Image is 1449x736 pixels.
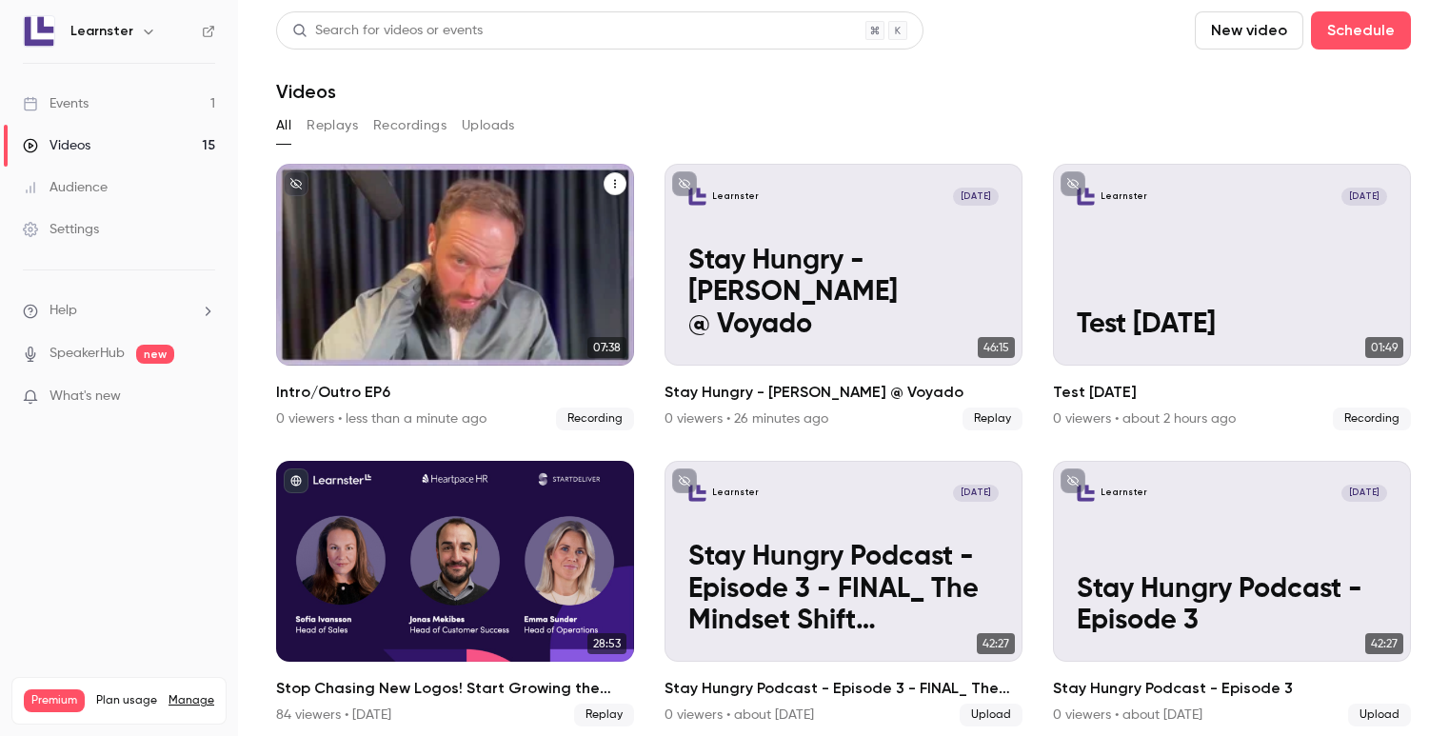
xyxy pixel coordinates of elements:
span: Upload [1348,704,1411,726]
span: What's new [50,387,121,407]
img: Test 2 sept [1077,188,1095,206]
button: Recordings [373,110,447,141]
p: Stay Hungry Podcast - Episode 3 - FINAL_ The Mindset Shift Organizations Need to Unlock Growth-VEED [688,542,999,638]
span: new [136,345,174,364]
p: Test [DATE] [1077,309,1387,342]
span: Replay [963,408,1022,430]
button: unpublished [1061,171,1085,196]
button: Replays [307,110,358,141]
span: Premium [24,689,85,712]
h1: Videos [276,80,336,103]
li: Stay Hungry Podcast - Episode 3 - FINAL_ The Mindset Shift Organizations Need to Unlock Growth-VEED [665,461,1022,727]
div: 0 viewers • about [DATE] [1053,706,1202,725]
div: 84 viewers • [DATE] [276,706,391,725]
span: Recording [556,408,634,430]
li: Stay Hungry Podcast - Episode 3 [1053,461,1411,727]
h2: Stay Hungry - [PERSON_NAME] @ Voyado [665,381,1022,404]
p: Learnster [712,190,759,203]
span: [DATE] [953,188,999,206]
button: All [276,110,291,141]
span: Plan usage [96,693,157,708]
img: Stay Hungry Podcast - Episode 3 [1077,485,1095,503]
span: [DATE] [1341,485,1387,503]
div: 0 viewers • about 2 hours ago [1053,409,1236,428]
button: unpublished [1061,468,1085,493]
a: Stay Hungry - Erica @ VoyadoLearnster[DATE]Stay Hungry - [PERSON_NAME] @ Voyado46:15Stay Hungry -... [665,164,1022,430]
h6: Learnster [70,22,133,41]
span: Recording [1333,408,1411,430]
li: Stay Hungry - Erica @ Voyado [665,164,1022,430]
a: SpeakerHub [50,344,125,364]
div: Videos [23,136,90,155]
p: Learnster [1101,487,1147,499]
span: 28:53 [587,633,626,654]
li: Test 2 sept [1053,164,1411,430]
li: help-dropdown-opener [23,301,215,321]
a: Stay Hungry Podcast - Episode 3 - FINAL_ The Mindset Shift Organizations Need to Unlock Growth-VE... [665,461,1022,727]
a: 28:53Stop Chasing New Logos! Start Growing the Ones You Have.84 viewers • [DATE]Replay [276,461,634,727]
h2: Stay Hungry Podcast - Episode 3 [1053,677,1411,700]
div: Search for videos or events [292,21,483,41]
button: unpublished [672,171,697,196]
div: 0 viewers • about [DATE] [665,706,814,725]
button: published [284,468,308,493]
img: Stay Hungry - Erica @ Voyado [688,188,706,206]
span: Upload [960,704,1022,726]
div: Settings [23,220,99,239]
div: Events [23,94,89,113]
span: [DATE] [953,485,999,503]
img: Stay Hungry Podcast - Episode 3 - FINAL_ The Mindset Shift Organizations Need to Unlock Growth-VEED [688,485,706,503]
h2: Stay Hungry Podcast - Episode 3 - FINAL_ The Mindset Shift Organizations Need to Unlock Growth-VEED [665,677,1022,700]
button: New video [1195,11,1303,50]
button: Schedule [1311,11,1411,50]
a: 07:38Intro/Outro EP60 viewers • less than a minute agoRecording [276,164,634,430]
span: 46:15 [978,337,1015,358]
li: Stop Chasing New Logos! Start Growing the Ones You Have. [276,461,634,727]
h2: Stop Chasing New Logos! Start Growing the Ones You Have. [276,677,634,700]
button: unpublished [672,468,697,493]
span: Replay [574,704,634,726]
section: Videos [276,11,1411,725]
h2: Intro/Outro EP6 [276,381,634,404]
p: Learnster [712,487,759,499]
div: Audience [23,178,108,197]
li: Intro/Outro EP6 [276,164,634,430]
span: 42:27 [1365,633,1403,654]
a: Test 2 septLearnster[DATE]Test [DATE]01:49Test [DATE]0 viewers • about 2 hours agoRecording [1053,164,1411,430]
p: Learnster [1101,190,1147,203]
iframe: Noticeable Trigger [192,388,215,406]
img: Learnster [24,16,54,47]
h2: Test [DATE] [1053,381,1411,404]
button: unpublished [284,171,308,196]
span: [DATE] [1341,188,1387,206]
span: Help [50,301,77,321]
a: Manage [169,693,214,708]
p: Stay Hungry - [PERSON_NAME] @ Voyado [688,246,999,342]
a: Stay Hungry Podcast - Episode 3Learnster[DATE]Stay Hungry Podcast - Episode 342:27Stay Hungry Pod... [1053,461,1411,727]
span: 01:49 [1365,337,1403,358]
p: Stay Hungry Podcast - Episode 3 [1077,574,1387,638]
span: 42:27 [977,633,1015,654]
div: 0 viewers • 26 minutes ago [665,409,828,428]
div: 0 viewers • less than a minute ago [276,409,486,428]
span: 07:38 [587,337,626,358]
button: Uploads [462,110,515,141]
